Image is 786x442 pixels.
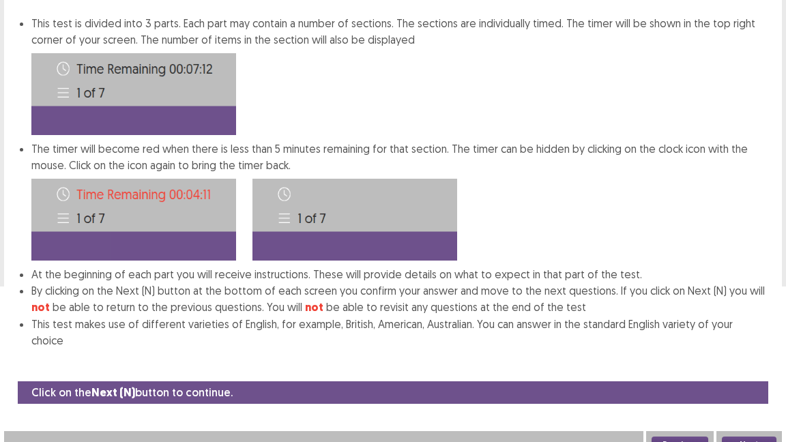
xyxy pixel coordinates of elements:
p: Click on the button to continue. [31,384,233,401]
li: The timer will become red when there is less than 5 minutes remaining for that section. The timer... [31,141,766,266]
li: At the beginning of each part you will receive instructions. These will provide details on what t... [31,266,766,282]
li: This test makes use of different varieties of English, for example, British, American, Australian... [31,316,766,349]
strong: Next (N) [91,385,135,400]
img: Time-image [31,53,236,135]
strong: not [305,300,323,314]
li: By clicking on the Next (N) button at the bottom of each screen you confirm your answer and move ... [31,282,766,316]
strong: not [31,300,50,314]
li: This test is divided into 3 parts. Each part may contain a number of sections. The sections are i... [31,15,766,135]
img: Time-image [31,179,236,261]
img: Time-image [252,179,457,261]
